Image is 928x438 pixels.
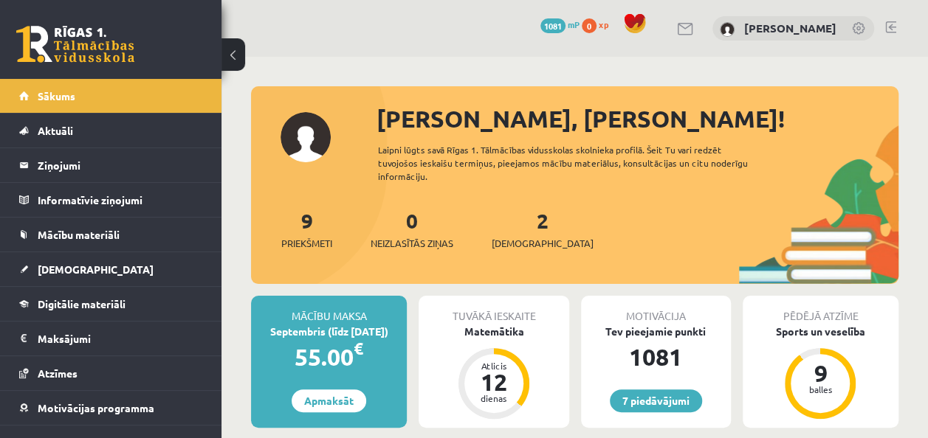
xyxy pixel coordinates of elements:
a: Sākums [19,79,203,113]
a: 1081 mP [540,18,580,30]
a: 0 xp [582,18,616,30]
span: 0 [582,18,597,33]
span: xp [599,18,608,30]
span: Priekšmeti [281,236,332,251]
div: 9 [798,361,842,385]
span: [DEMOGRAPHIC_DATA] [38,263,154,276]
a: [DEMOGRAPHIC_DATA] [19,252,203,286]
a: Aktuāli [19,114,203,147]
legend: Maksājumi [38,321,203,355]
span: Aktuāli [38,124,73,137]
div: Tev pieejamie punkti [581,324,731,339]
div: Mācību maksa [251,296,407,324]
div: Laipni lūgts savā Rīgas 1. Tālmācības vidusskolas skolnieka profilā. Šeit Tu vari redzēt tuvojošo... [378,143,766,183]
legend: Ziņojumi [38,148,203,182]
span: € [354,338,363,359]
a: Mācību materiāli [19,218,203,251]
legend: Informatīvie ziņojumi [38,183,203,217]
span: 1081 [540,18,566,33]
div: Motivācija [581,296,731,324]
div: Tuvākā ieskaite [419,296,568,324]
a: Digitālie materiāli [19,287,203,321]
a: Matemātika Atlicis 12 dienas [419,324,568,421]
img: Kate Birğele [720,22,735,37]
span: mP [568,18,580,30]
a: Motivācijas programma [19,391,203,425]
a: Sports un veselība 9 balles [743,324,898,421]
div: [PERSON_NAME], [PERSON_NAME]! [377,101,898,136]
span: Atzīmes [38,366,78,380]
a: Maksājumi [19,321,203,355]
div: 12 [472,370,516,394]
a: 9Priekšmeti [281,207,332,251]
a: Informatīvie ziņojumi [19,183,203,217]
span: Motivācijas programma [38,401,154,414]
span: Sākums [38,89,75,102]
div: Matemātika [419,324,568,339]
a: [PERSON_NAME] [744,21,836,35]
div: 55.00 [251,339,407,375]
span: Neizlasītās ziņas [371,236,453,251]
div: Pēdējā atzīme [743,296,898,324]
a: Ziņojumi [19,148,203,182]
div: 1081 [581,339,731,375]
div: balles [798,385,842,394]
a: Rīgas 1. Tālmācības vidusskola [16,26,134,63]
span: Mācību materiāli [38,228,120,241]
a: 2[DEMOGRAPHIC_DATA] [492,207,594,251]
div: Septembris (līdz [DATE]) [251,324,407,339]
a: Atzīmes [19,356,203,390]
span: [DEMOGRAPHIC_DATA] [492,236,594,251]
span: Digitālie materiāli [38,297,126,310]
div: Sports un veselība [743,324,898,339]
div: Atlicis [472,361,516,370]
a: Apmaksāt [292,389,366,412]
a: 0Neizlasītās ziņas [371,207,453,251]
a: 7 piedāvājumi [610,389,702,412]
div: dienas [472,394,516,403]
